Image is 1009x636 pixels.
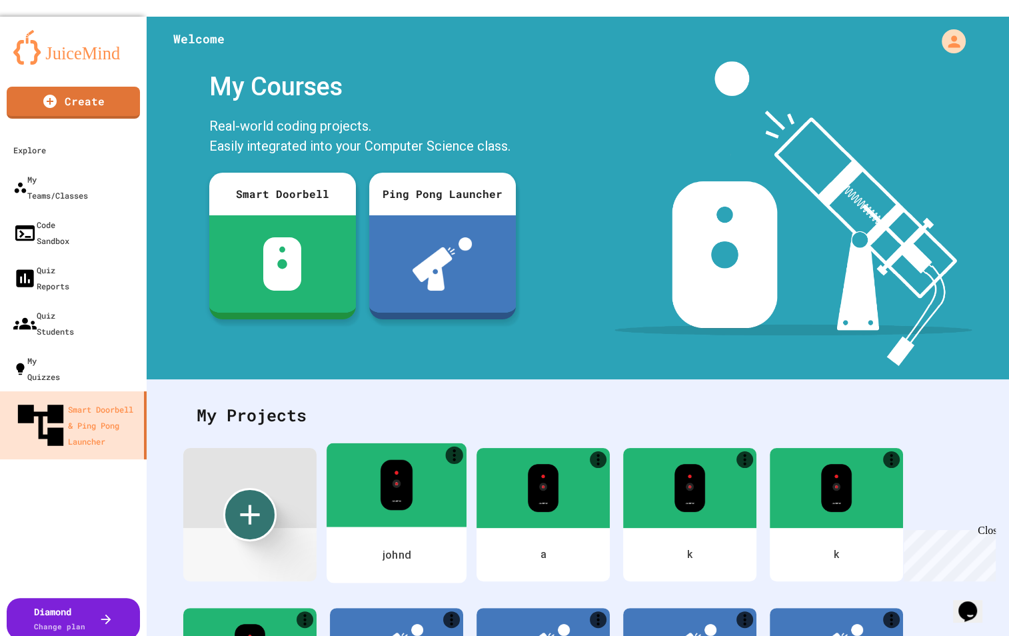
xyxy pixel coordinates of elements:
[674,464,706,512] img: sdb-real-colors.png
[297,611,313,628] a: More
[528,464,559,512] img: sdb-real-colors.png
[203,113,522,163] div: Real-world coding projects. Easily integrated into your Computer Science class.
[34,621,85,631] span: Change plan
[263,237,301,291] img: sdb-white.svg
[13,353,60,385] div: My Quizzes
[883,611,900,628] a: More
[13,142,46,158] div: Explore
[380,459,413,510] img: sdb-real-colors.png
[446,446,463,463] a: More
[13,307,74,339] div: Quiz Students
[13,30,133,65] img: logo-orange.svg
[13,398,139,453] div: Smart Doorbell & Ping Pong Launcher
[203,61,522,113] div: My Courses
[183,389,972,441] div: My Projects
[834,547,839,563] div: k
[413,237,472,291] img: ppl-with-ball.png
[614,61,972,366] img: banner-image-my-projects.png
[5,5,92,85] div: Chat with us now!Close
[7,87,140,119] a: Create
[209,173,356,215] div: Smart Doorbell
[770,448,903,581] a: Morek
[736,451,753,468] a: More
[883,451,900,468] a: More
[898,525,996,581] iframe: chat widget
[590,451,606,468] a: More
[327,443,467,583] a: Morejohnd
[623,448,756,581] a: Morek
[736,611,753,628] a: More
[953,583,996,623] iframe: chat widget
[443,611,460,628] a: More
[34,605,85,633] div: Diamond
[13,217,69,249] div: Code Sandbox
[687,547,692,563] div: k
[13,171,88,203] div: My Teams/Classes
[928,26,969,57] div: My Account
[382,546,411,563] div: johnd
[821,464,852,512] img: sdb-real-colors.png
[13,262,69,294] div: Quiz Reports
[223,488,277,541] div: Create new
[369,173,516,215] div: Ping Pong Launcher
[590,611,606,628] a: More
[540,547,546,563] div: a
[477,448,610,581] a: Morea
